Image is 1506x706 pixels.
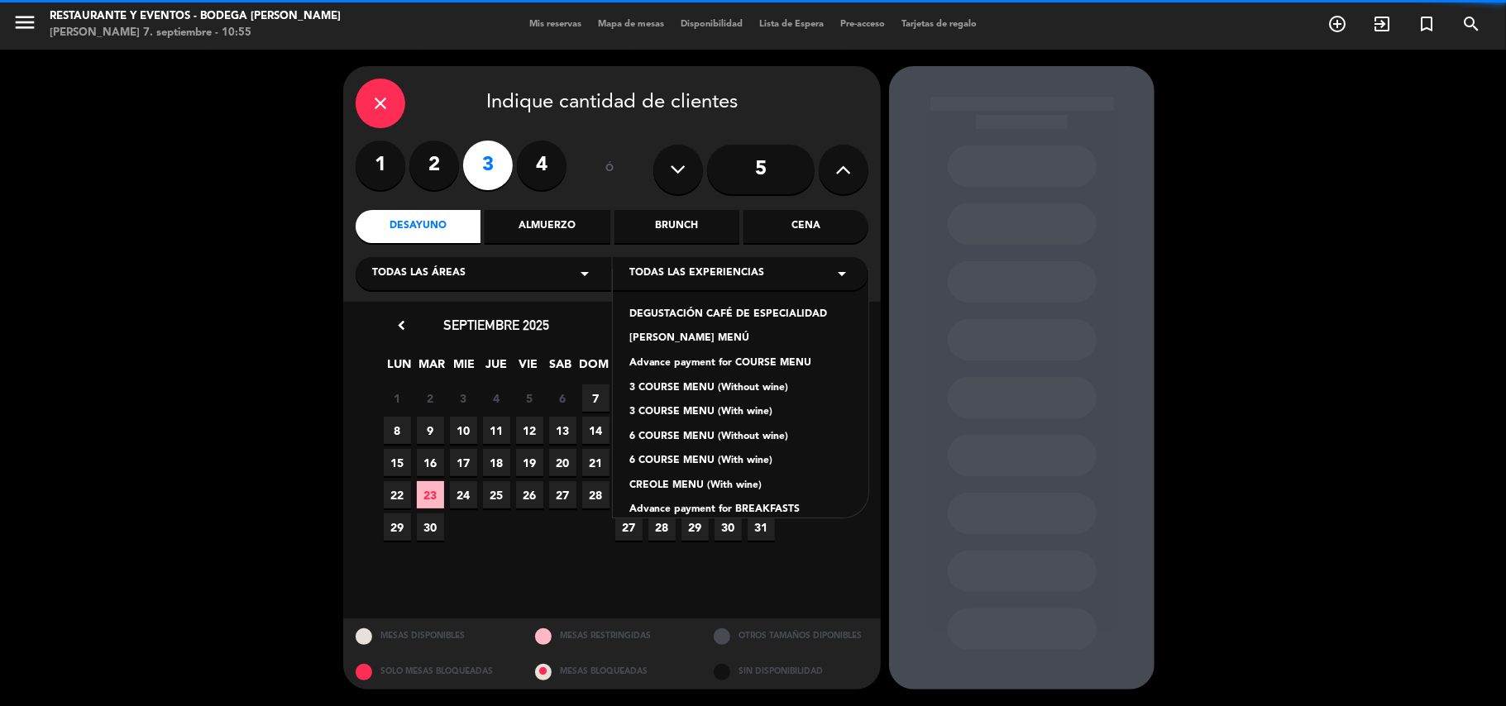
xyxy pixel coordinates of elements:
[393,317,410,334] i: chevron_left
[648,513,676,541] span: 28
[523,654,702,689] div: MESAS BLOQUEADAS
[443,317,549,333] span: septiembre 2025
[575,264,595,284] i: arrow_drop_down
[701,654,881,689] div: SIN DISPONIBILIDAD
[12,10,37,35] i: menu
[629,478,852,494] div: CREOLE MENU (With wine)
[386,355,414,382] span: LUN
[582,384,610,412] span: 7
[343,654,523,689] div: SOLO MESAS BLOQUEADAS
[701,618,881,654] div: OTROS TAMAÑOS DIPONIBLES
[715,513,742,541] span: 30
[893,20,985,29] span: Tarjetas de regalo
[751,20,832,29] span: Lista de Espera
[515,355,543,382] span: VIE
[629,502,852,518] div: Advance payment for BREAKFASTS
[483,355,510,382] span: JUE
[629,404,852,421] div: 3 COURSE MENU (With wine)
[483,449,510,476] span: 18
[12,10,37,41] button: menu
[629,453,852,470] div: 6 COURSE MENU (With wine)
[582,481,610,508] span: 28
[516,449,543,476] span: 19
[356,210,480,243] div: Desayuno
[417,449,444,476] span: 16
[516,384,543,412] span: 5
[50,25,341,41] div: [PERSON_NAME] 7. septiembre - 10:55
[384,513,411,541] span: 29
[748,513,775,541] span: 31
[549,481,576,508] span: 27
[483,384,510,412] span: 4
[417,481,444,508] span: 23
[1372,14,1392,34] i: exit_to_app
[615,513,643,541] span: 27
[384,417,411,444] span: 8
[450,449,477,476] span: 17
[384,384,411,412] span: 1
[629,429,852,446] div: 6 COURSE MENU (Without wine)
[417,513,444,541] span: 30
[549,417,576,444] span: 13
[547,355,575,382] span: SAB
[832,264,852,284] i: arrow_drop_down
[590,20,672,29] span: Mapa de mesas
[356,79,868,128] div: Indique cantidad de clientes
[582,449,610,476] span: 21
[356,141,405,190] label: 1
[523,618,702,654] div: MESAS RESTRINGIDAS
[417,384,444,412] span: 2
[743,210,868,243] div: Cena
[516,481,543,508] span: 26
[672,20,751,29] span: Disponibilidad
[384,481,411,508] span: 22
[371,93,390,113] i: close
[521,20,590,29] span: Mis reservas
[417,417,444,444] span: 9
[450,481,477,508] span: 24
[450,384,477,412] span: 3
[483,481,510,508] span: 25
[629,355,852,372] div: Advance payment for COURSE MENU
[681,513,709,541] span: 29
[50,8,341,25] div: Restaurante y Eventos - Bodega [PERSON_NAME]
[463,141,513,190] label: 3
[629,307,852,323] div: DEGUSTACIÓN CAFÉ DE ESPECIALIDAD
[343,618,523,654] div: MESAS DISPONIBLES
[629,380,852,397] div: 3 COURSE MENU (Without wine)
[485,210,610,243] div: Almuerzo
[614,210,739,243] div: Brunch
[418,355,446,382] span: MAR
[450,417,477,444] span: 10
[451,355,478,382] span: MIE
[1417,14,1437,34] i: turned_in_not
[549,449,576,476] span: 20
[409,141,459,190] label: 2
[582,417,610,444] span: 14
[516,417,543,444] span: 12
[1461,14,1481,34] i: search
[384,449,411,476] span: 15
[549,384,576,412] span: 6
[483,417,510,444] span: 11
[372,265,466,282] span: Todas las áreas
[583,141,637,198] div: ó
[629,265,764,282] span: Todas las experiencias
[1327,14,1347,34] i: add_circle_outline
[517,141,567,190] label: 4
[580,355,607,382] span: DOM
[832,20,893,29] span: Pre-acceso
[629,331,852,347] div: [PERSON_NAME] MENÚ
